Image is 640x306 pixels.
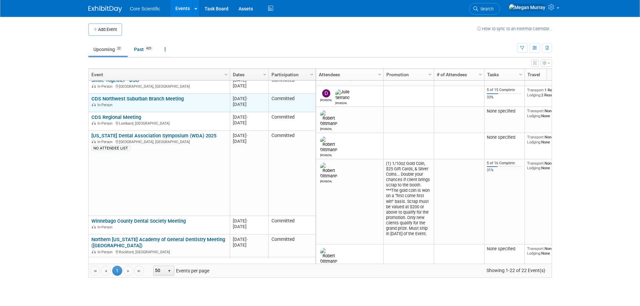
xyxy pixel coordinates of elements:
a: Event [91,69,225,80]
div: 1 Reservation 2 Reservations [527,88,575,97]
img: In-Person Event [92,250,96,253]
span: Transport: [527,161,545,166]
span: - [247,133,248,138]
div: Julie Serrano [335,100,347,105]
img: Robert Dittmann [320,110,337,126]
img: Julie Serrano [335,89,350,100]
div: None specified [487,246,522,252]
a: Go to the last page [134,266,144,276]
span: Transport: [527,246,545,251]
img: In-Person Event [92,140,96,143]
div: [DATE] [233,236,265,242]
span: Transport: [527,88,545,92]
span: Column Settings [427,72,433,77]
div: None specified [487,108,522,114]
span: Core Scientific [130,6,160,11]
div: [GEOGRAPHIC_DATA], [GEOGRAPHIC_DATA] [91,139,227,144]
a: Go to the previous page [101,266,111,276]
div: 5 of 16 Complete [487,161,522,166]
a: Go to the first page [90,266,100,276]
img: ExhibitDay [88,6,122,12]
div: [GEOGRAPHIC_DATA], [GEOGRAPHIC_DATA] [91,83,227,89]
img: In-Person Event [92,103,96,106]
a: Column Settings [222,69,230,79]
span: - [247,218,248,223]
div: [DATE] [233,101,265,107]
div: 31% [487,168,522,173]
span: Go to the next page [126,268,131,274]
span: Transport: [527,108,545,113]
button: Add Event [88,24,122,36]
a: Column Settings [261,69,268,79]
div: [DATE] [233,138,265,144]
span: - [247,96,248,101]
img: In-Person Event [92,121,96,125]
a: CDS Northwest Suburban Branch Meeting [91,96,184,102]
div: 33% [487,95,522,100]
div: 5 of 15 Complete [487,88,522,92]
a: Attendees [319,69,379,80]
img: In-Person Event [92,225,96,228]
span: Events per page [144,266,216,276]
div: [DATE] [233,114,265,120]
a: Smile Together - DSO [91,77,139,83]
a: Promotion [386,69,429,80]
img: Megan Murray [509,4,546,11]
div: Rockford, [GEOGRAPHIC_DATA] [91,249,227,255]
span: Go to the last page [136,268,142,274]
div: Robert Dittmann [320,179,332,183]
a: Go to the next page [123,266,133,276]
a: Participation [271,69,311,80]
span: Lodging: [527,251,541,256]
a: Column Settings [426,69,434,79]
span: 22 [115,46,123,51]
div: None None [527,108,575,118]
div: None None [527,135,575,144]
span: Column Settings [377,72,382,77]
div: None None [527,246,575,256]
a: Upcoming22 [88,43,128,56]
td: (1) 1/10oz Gold Coin, $25 Gift Cards, & Silver Coins... Double your chances if client brings scra... [383,159,434,245]
td: Committed [268,94,315,112]
span: In-Person [97,103,115,107]
div: NO ATTENDEE LIST [91,145,130,151]
a: Winnebago County Dental Society Meeting [91,218,186,224]
span: In-Person [97,140,115,144]
span: In-Person [97,250,115,254]
img: Robert Dittmann [320,163,337,179]
a: Column Settings [517,69,524,79]
td: Committed [268,131,315,216]
td: Committed [268,112,315,131]
div: [DATE] [233,83,265,89]
span: Column Settings [223,72,229,77]
span: 425 [144,46,153,51]
div: None None [527,161,575,171]
div: None specified [487,135,522,140]
td: Committed [268,234,315,257]
a: Past425 [129,43,158,56]
span: - [247,78,248,83]
span: Go to the first page [92,268,98,274]
span: Lodging: [527,114,541,118]
a: Northern [US_STATE] Academy of General Dentistry Meeting ([GEOGRAPHIC_DATA]) [91,236,225,249]
a: Dates [233,69,264,80]
img: Robert Dittmann [320,248,337,264]
span: Search [478,6,494,11]
a: Column Settings [477,69,484,79]
a: [US_STATE] Dental Association Symposium (WDA) 2025 [91,133,216,139]
span: Transport: [527,135,545,139]
a: Column Settings [376,69,383,79]
a: How to sync to an external calendar... [477,26,552,31]
td: Committed [268,75,315,94]
a: CDS Regional Meeting [91,114,141,120]
a: Search [469,3,500,15]
div: Lombard, [GEOGRAPHIC_DATA] [91,120,227,126]
span: Column Settings [518,72,523,77]
span: In-Person [97,84,115,89]
a: Column Settings [308,69,315,79]
div: Robert Dittmann [320,152,332,157]
div: [DATE] [233,120,265,126]
div: [DATE] [233,218,265,224]
span: - [247,237,248,242]
span: In-Person [97,121,115,126]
